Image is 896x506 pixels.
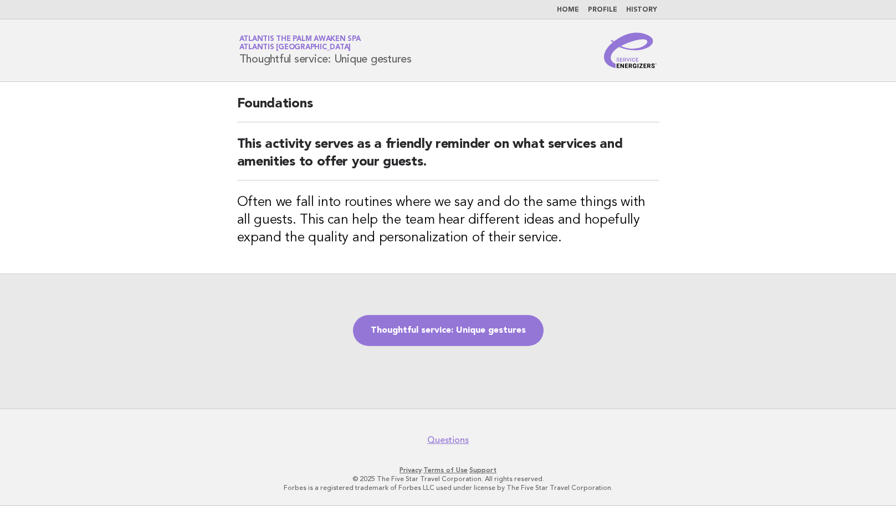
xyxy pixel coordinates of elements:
[588,7,617,13] a: Profile
[400,466,422,474] a: Privacy
[237,136,659,180] h2: This activity serves as a friendly reminder on what services and amenities to offer your guests.
[427,435,469,446] a: Questions
[109,474,787,483] p: © 2025 The Five Star Travel Corporation. All rights reserved.
[237,194,659,247] h3: Often we fall into routines where we say and do the same things with all guests. This can help th...
[353,315,544,346] a: Thoughtful service: Unique gestures
[557,7,579,13] a: Home
[469,466,496,474] a: Support
[239,35,361,51] a: Atlantis The Palm Awaken SpaAtlantis [GEOGRAPHIC_DATA]
[237,95,659,122] h2: Foundations
[239,36,412,65] h1: Thoughtful service: Unique gestures
[109,466,787,474] p: · ·
[109,483,787,492] p: Forbes is a registered trademark of Forbes LLC used under license by The Five Star Travel Corpora...
[626,7,657,13] a: History
[604,33,657,68] img: Service Energizers
[239,44,351,51] span: Atlantis [GEOGRAPHIC_DATA]
[423,466,468,474] a: Terms of Use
